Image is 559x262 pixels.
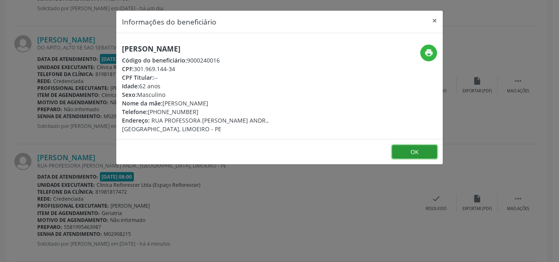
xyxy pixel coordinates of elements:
[122,65,328,73] div: 301.969.144-34
[122,16,216,27] h5: Informações do beneficiário
[122,74,154,81] span: CPF Titular:
[426,11,443,31] button: Close
[424,48,433,57] i: print
[420,45,437,61] button: print
[122,82,139,90] span: Idade:
[122,90,328,99] div: Masculino
[122,45,328,53] h5: [PERSON_NAME]
[122,56,328,65] div: 9000240016
[122,108,148,116] span: Telefone:
[122,65,134,73] span: CPF:
[122,73,328,82] div: --
[122,99,162,107] span: Nome da mãe:
[392,145,437,159] button: OK
[122,116,268,133] span: RUA PROFESSORA [PERSON_NAME] ANDR., [GEOGRAPHIC_DATA], LIMOEIRO - PE
[122,91,137,99] span: Sexo:
[122,107,328,116] div: [PHONE_NUMBER]
[122,99,328,107] div: [PERSON_NAME]
[122,56,187,64] span: Código do beneficiário:
[122,82,328,90] div: 62 anos
[122,116,150,124] span: Endereço:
